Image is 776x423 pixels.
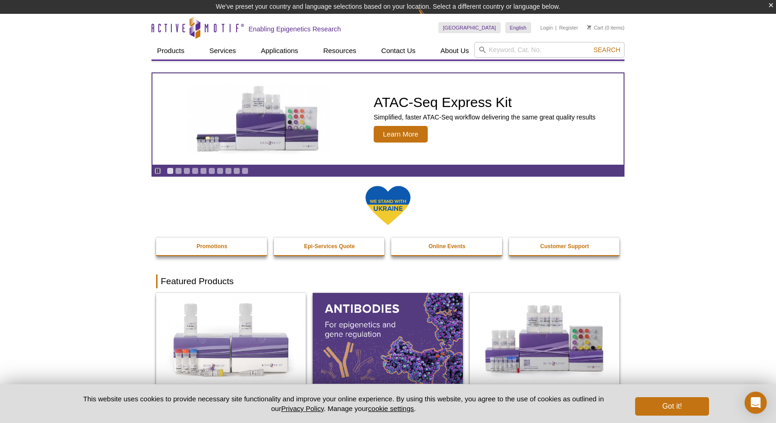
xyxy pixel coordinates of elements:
img: CUT&Tag-IT® Express Assay Kit [470,293,619,383]
h2: Featured Products [156,274,620,288]
a: Resources [318,42,362,60]
button: Got it! [635,397,709,416]
img: Your Cart [587,25,591,30]
button: cookie settings [368,405,414,412]
a: Toggle autoplay [154,167,161,174]
h2: ATAC-Seq Express Kit [374,95,595,109]
a: Go to slide 6 [208,167,215,174]
a: Online Events [391,238,503,255]
a: About Us [435,42,475,60]
strong: Promotions [196,243,227,250]
a: Go to slide 5 [200,167,207,174]
a: Go to slide 7 [217,167,224,174]
a: [GEOGRAPHIC_DATA] [438,22,501,33]
strong: Customer Support [540,243,589,250]
div: Open Intercom Messenger [745,392,767,414]
span: Learn More [374,126,428,143]
a: Applications [255,42,304,60]
img: All Antibodies [313,293,462,383]
a: Go to slide 10 [242,167,249,174]
a: Go to slide 2 [175,167,182,174]
a: Register [559,24,578,31]
li: (0 items) [587,22,624,33]
a: Go to slide 9 [233,167,240,174]
strong: Epi-Services Quote [304,243,355,250]
a: Go to slide 3 [183,167,190,174]
a: Promotions [156,238,268,255]
p: Simplified, faster ATAC-Seq workflow delivering the same great quality results [374,113,595,121]
a: Go to slide 4 [192,167,199,174]
input: Keyword, Cat. No. [474,42,624,58]
p: This website uses cookies to provide necessary site functionality and improve your online experie... [67,394,620,413]
a: Privacy Policy [281,405,324,412]
img: DNA Library Prep Kit for Illumina [156,293,306,383]
img: ATAC-Seq Express Kit [182,84,335,154]
a: Cart [587,24,603,31]
a: Go to slide 1 [167,167,174,174]
a: Products [152,42,190,60]
button: Search [591,46,623,54]
img: Change Here [418,7,443,29]
span: Search [594,46,620,54]
a: Services [204,42,242,60]
a: Go to slide 8 [225,167,232,174]
a: Contact Us [376,42,421,60]
a: Epi-Services Quote [274,238,386,255]
a: Customer Support [509,238,621,255]
article: ATAC-Seq Express Kit [152,73,624,165]
img: We Stand With Ukraine [365,185,411,226]
h2: Enabling Epigenetics Research [249,25,341,33]
a: ATAC-Seq Express Kit ATAC-Seq Express Kit Simplified, faster ATAC-Seq workflow delivering the sam... [152,73,624,165]
a: English [505,22,531,33]
a: Login [540,24,553,31]
strong: Online Events [429,243,466,250]
li: | [555,22,557,33]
